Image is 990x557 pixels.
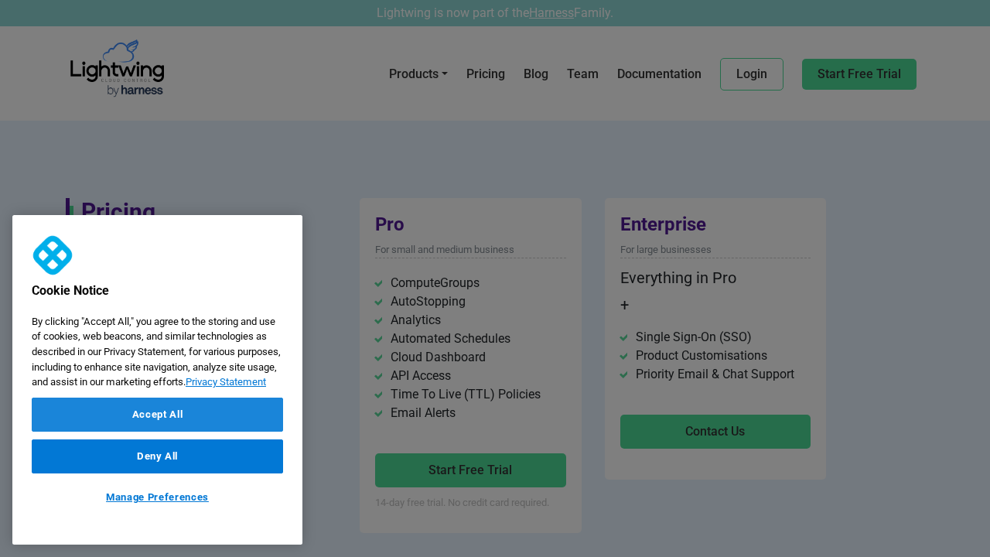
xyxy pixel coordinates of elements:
[32,398,283,432] button: Accept All
[32,481,283,514] button: Manage Preferences
[12,283,264,306] h2: Cookie Notice
[186,376,266,388] a: More information about your privacy, opens in a new tab
[12,306,302,398] div: By clicking "Accept All," you agree to the storing and use of cookies, web beacons, and similar t...
[12,215,302,545] div: Cookie Notice
[32,439,283,473] button: Deny All
[28,231,77,280] img: Company Logo
[12,215,302,545] div: Cookie banner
